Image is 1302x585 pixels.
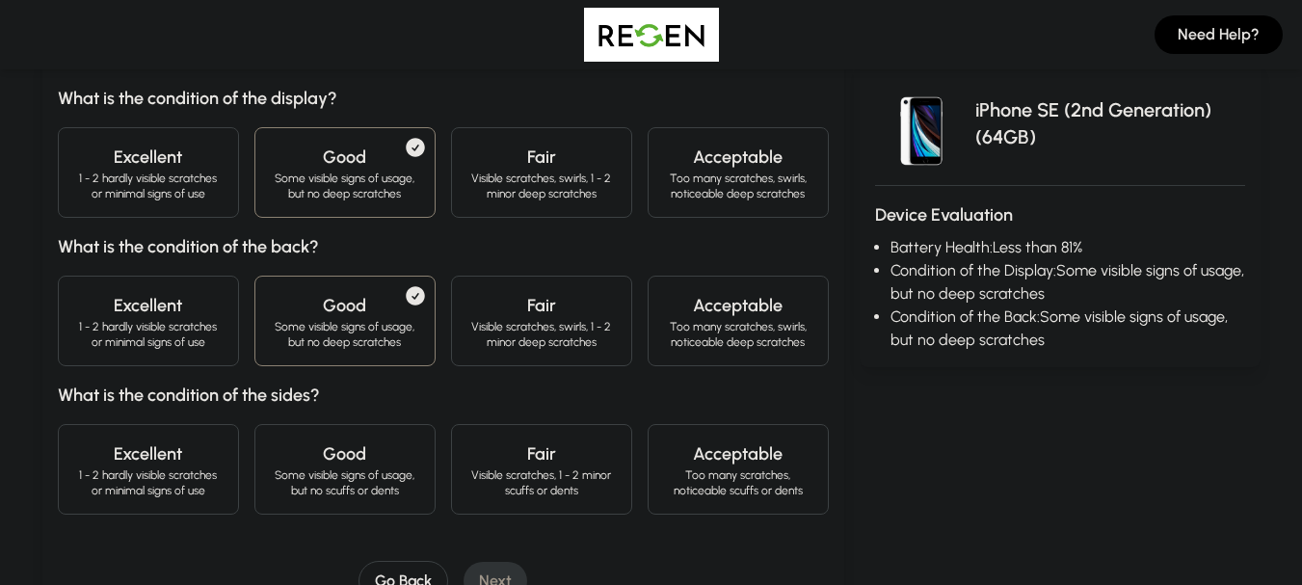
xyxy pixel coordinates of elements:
h4: Acceptable [664,144,812,171]
p: Some visible signs of usage, but no deep scratches [271,319,419,350]
button: Need Help? [1155,15,1283,54]
h4: Fair [467,292,616,319]
h3: Device Evaluation [875,201,1245,228]
p: Some visible signs of usage, but no scuffs or dents [271,467,419,498]
p: Visible scratches, 1 - 2 minor scuffs or dents [467,467,616,498]
h4: Good [271,144,419,171]
p: 1 - 2 hardly visible scratches or minimal signs of use [74,171,223,201]
p: Too many scratches, swirls, noticeable deep scratches [664,171,812,201]
h4: Fair [467,144,616,171]
h3: What is the condition of the sides? [58,382,829,409]
p: Visible scratches, swirls, 1 - 2 minor deep scratches [467,171,616,201]
h4: Good [271,292,419,319]
li: Condition of the Back: Some visible signs of usage, but no deep scratches [890,306,1245,352]
h4: Acceptable [664,440,812,467]
p: Too many scratches, noticeable scuffs or dents [664,467,812,498]
h4: Good [271,440,419,467]
li: Battery Health: Less than 81% [890,236,1245,259]
p: 1 - 2 hardly visible scratches or minimal signs of use [74,319,223,350]
h3: What is the condition of the display? [58,85,829,112]
img: Logo [584,8,719,62]
p: Too many scratches, swirls, noticeable deep scratches [664,319,812,350]
h4: Excellent [74,440,223,467]
p: Visible scratches, swirls, 1 - 2 minor deep scratches [467,319,616,350]
h4: Fair [467,440,616,467]
h3: What is the condition of the back? [58,233,829,260]
li: Condition of the Display: Some visible signs of usage, but no deep scratches [890,259,1245,306]
h4: Excellent [74,144,223,171]
img: iPhone SE (2nd Generation) [875,77,968,170]
h4: Acceptable [664,292,812,319]
p: 1 - 2 hardly visible scratches or minimal signs of use [74,467,223,498]
h4: Excellent [74,292,223,319]
p: Some visible signs of usage, but no deep scratches [271,171,419,201]
p: iPhone SE (2nd Generation) (64GB) [975,96,1245,150]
